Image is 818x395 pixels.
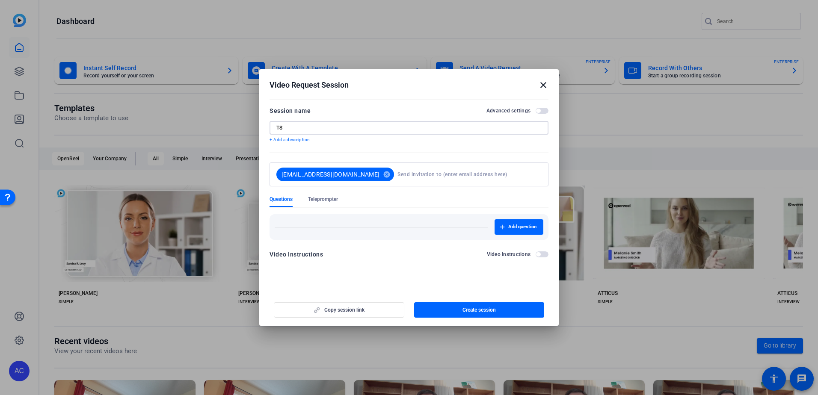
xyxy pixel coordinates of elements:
[414,302,545,318] button: Create session
[282,170,379,179] span: [EMAIL_ADDRESS][DOMAIN_NAME]
[270,196,293,203] span: Questions
[495,219,543,235] button: Add question
[508,224,536,230] span: Add question
[397,166,538,183] input: Send invitation to (enter email address here)
[538,80,548,90] mat-icon: close
[270,249,323,259] div: Video Instructions
[486,107,531,114] h2: Advanced settings
[276,124,542,131] input: Enter Session Name
[487,251,531,258] h2: Video Instructions
[270,136,548,143] p: + Add a description
[462,307,496,313] span: Create session
[270,80,548,90] div: Video Request Session
[270,106,311,116] div: Session name
[379,171,394,178] mat-icon: cancel
[308,196,338,203] span: Teleprompter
